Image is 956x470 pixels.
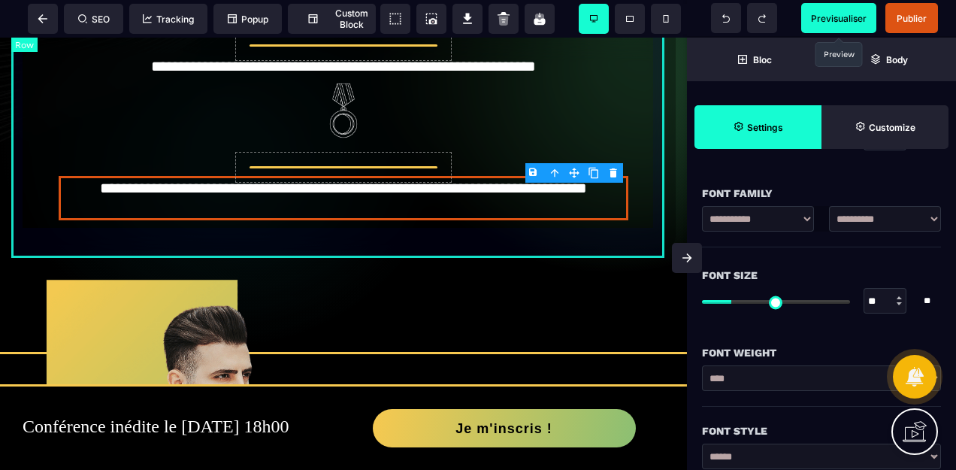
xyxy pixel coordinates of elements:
span: Font Size [702,266,758,284]
span: View components [380,4,410,34]
button: Je m'inscris ! [373,371,636,410]
span: Popup [228,14,268,25]
span: Open Blocks [687,38,821,81]
span: Settings [694,105,821,149]
span: Tracking [143,14,194,25]
span: Screenshot [416,4,446,34]
span: Custom Block [295,8,368,30]
strong: Customize [869,122,915,133]
h2: Conférence inédite le [DATE] 18h00 [23,371,343,407]
div: Font Weight [702,344,941,362]
span: Open Style Manager [821,105,948,149]
span: Previsualiser [811,13,867,24]
span: SEO [78,14,110,25]
div: Font Family [702,184,941,202]
span: Preview [801,3,876,33]
div: Font Style [702,422,941,440]
span: Publier [897,13,927,24]
img: 2b8b6239f9cd83f4984384e1c504d95b_line.png [313,43,374,103]
strong: Body [886,54,908,65]
strong: Bloc [753,54,772,65]
strong: Settings [747,122,783,133]
span: Open Layer Manager [821,38,956,81]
